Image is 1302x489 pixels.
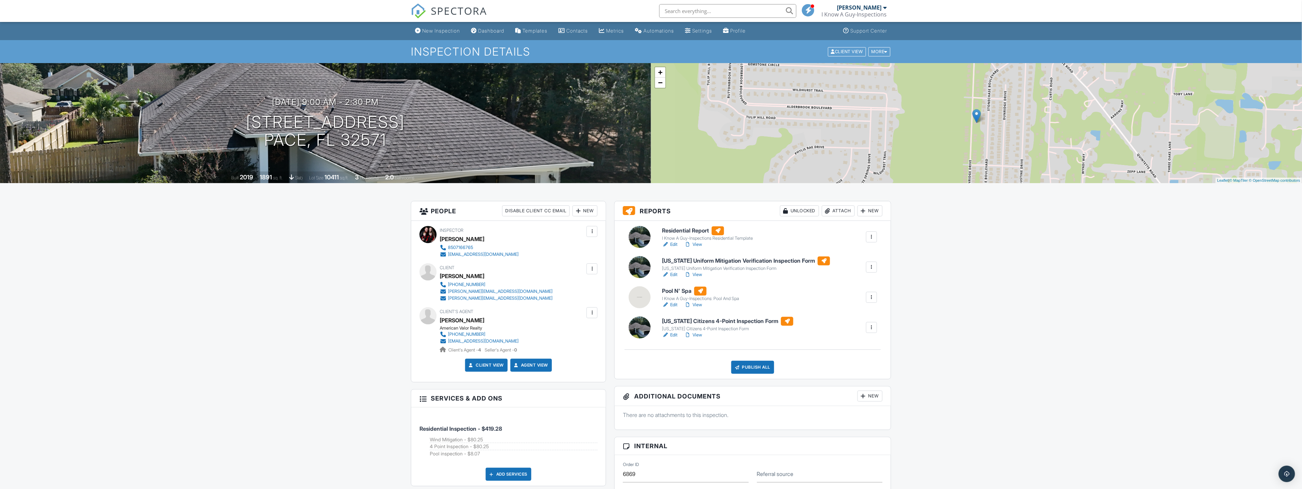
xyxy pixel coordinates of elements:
div: Unlocked [780,205,819,216]
h3: Additional Documents [615,386,891,406]
a: View [684,241,702,248]
span: bathrooms [395,175,414,180]
a: Zoom in [655,67,665,77]
a: [PERSON_NAME][EMAIL_ADDRESS][DOMAIN_NAME] [440,295,553,302]
a: SPECTORA [411,9,487,24]
a: [PHONE_NUMBER] [440,331,519,338]
div: New [572,205,597,216]
h3: [DATE] 9:00 am - 2:30 pm [272,97,379,107]
a: [PERSON_NAME] [440,315,484,325]
a: 8507166765 [440,244,519,251]
a: Edit [662,301,677,308]
div: I Know A Guy-Inspections [821,11,887,18]
span: Seller's Agent - [485,347,517,353]
span: Built [231,175,239,180]
a: [US_STATE] Uniform Mitigation Verification Inspection Form [US_STATE] Uniform Mitigation Verifica... [662,257,830,272]
li: Service: Residential Inspection [419,413,597,462]
li: Add on: Pool inspection [430,450,597,457]
a: Support Center [840,25,890,37]
div: 10411 [324,174,339,181]
a: [PHONE_NUMBER] [440,281,553,288]
a: Settings [682,25,715,37]
h3: People [411,201,606,221]
a: Metrics [596,25,627,37]
div: Add Services [486,468,531,481]
h6: [US_STATE] Citizens 4-Point Inspection Form [662,317,793,326]
h3: Reports [615,201,891,221]
span: Client's Agent [440,309,473,314]
div: [PERSON_NAME] [440,271,484,281]
a: © OpenStreetMap contributors [1249,178,1300,182]
a: Leaflet [1217,178,1229,182]
label: Referral source [757,470,794,478]
div: 8507166765 [448,245,473,250]
a: [PERSON_NAME][EMAIL_ADDRESS][DOMAIN_NAME] [440,288,553,295]
div: New [857,205,883,216]
a: Company Profile [720,25,748,37]
li: Add on: 4 Point Inspection [430,443,597,450]
input: Search everything... [659,4,796,18]
p: There are no attachments to this inspection. [623,411,883,419]
span: Inspector [440,228,463,233]
span: Client [440,265,454,270]
span: sq.ft. [340,175,348,180]
div: [PERSON_NAME][EMAIL_ADDRESS][DOMAIN_NAME] [448,296,553,301]
div: [PERSON_NAME] [440,234,484,244]
div: [US_STATE] Citizens 4-Point Inspection Form [662,326,793,332]
div: Settings [692,28,712,34]
h6: [US_STATE] Uniform Mitigation Verification Inspection Form [662,257,830,265]
a: Contacts [556,25,591,37]
span: SPECTORA [431,3,487,18]
h6: Pool N' Spa [662,287,739,296]
span: bedrooms [360,175,379,180]
a: Agent View [513,362,548,369]
div: 2019 [240,174,253,181]
div: Profile [730,28,746,34]
h6: Residential Report [662,226,753,235]
a: Zoom out [655,77,665,88]
a: View [684,301,702,308]
a: Client View [827,49,868,54]
div: 3 [355,174,359,181]
a: Residential Report I Know A Guy-Inspections Residential Template [662,226,753,241]
div: Metrics [606,28,624,34]
a: Pool N' Spa I Know A Guy-Inspections: Pool And Spa [662,287,739,302]
a: Edit [662,332,677,338]
a: Edit [662,241,677,248]
img: The Best Home Inspection Software - Spectora [411,3,426,19]
div: New Inspection [422,28,460,34]
div: Dashboard [478,28,504,34]
div: American Valor Realty [440,325,524,331]
h1: [STREET_ADDRESS] Pace, FL 32571 [246,113,405,150]
li: Add on: Wind Mitigation [430,436,597,443]
span: Residential Inspection - $419.28 [419,425,502,432]
a: Templates [512,25,550,37]
div: More [868,47,891,56]
span: Lot Size [309,175,323,180]
div: [EMAIL_ADDRESS][DOMAIN_NAME] [448,338,519,344]
a: Dashboard [468,25,507,37]
a: [EMAIL_ADDRESS][DOMAIN_NAME] [440,338,519,345]
div: Support Center [850,28,887,34]
div: 2.0 [385,174,394,181]
a: [US_STATE] Citizens 4-Point Inspection Form [US_STATE] Citizens 4-Point Inspection Form [662,317,793,332]
div: Open Intercom Messenger [1279,466,1295,482]
span: sq. ft. [273,175,283,180]
a: Edit [662,271,677,278]
div: [EMAIL_ADDRESS][DOMAIN_NAME] [448,252,519,257]
div: 1891 [260,174,272,181]
a: [EMAIL_ADDRESS][DOMAIN_NAME] [440,251,519,258]
a: View [684,271,702,278]
strong: 0 [514,347,517,353]
div: | [1216,178,1302,183]
label: Order ID [623,462,639,468]
div: [PERSON_NAME][EMAIL_ADDRESS][DOMAIN_NAME] [448,289,553,294]
h1: Inspection Details [411,46,891,58]
div: New [857,391,883,402]
a: Automations (Basic) [632,25,677,37]
h3: Services & Add ons [411,390,606,407]
div: Templates [522,28,547,34]
a: View [684,332,702,338]
a: New Inspection [412,25,463,37]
